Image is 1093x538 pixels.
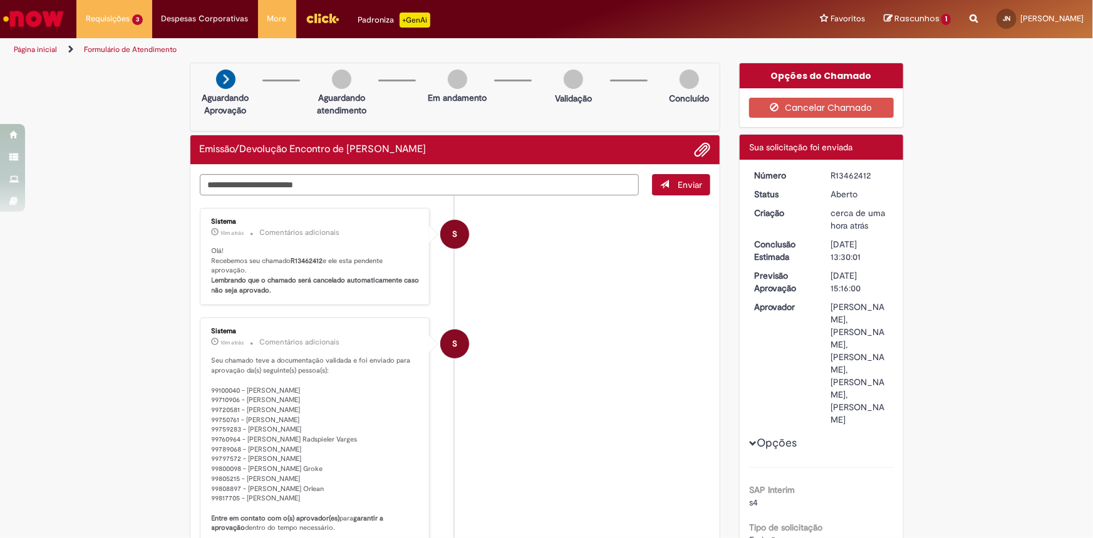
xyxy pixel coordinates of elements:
[200,144,427,155] h2: Emissão/Devolução Encontro de Contas Fornecedor Histórico de tíquete
[740,63,903,88] div: Opções do Chamado
[831,269,889,294] div: [DATE] 15:16:00
[14,44,57,54] a: Página inicial
[564,70,583,89] img: img-circle-grey.png
[555,92,592,105] p: Validação
[1020,13,1084,24] span: [PERSON_NAME]
[212,514,340,523] b: Entre em contato com o(s) aprovador(es)
[132,14,143,25] span: 3
[9,38,719,61] ul: Trilhas de página
[452,219,457,249] span: S
[831,207,886,231] time: 29/08/2025 13:29:57
[216,70,236,89] img: arrow-next.png
[894,13,940,24] span: Rascunhos
[745,301,822,313] dt: Aprovador
[212,246,420,296] p: Olá! Recebemos seu chamado e ele esta pendente aprovação.
[831,238,889,263] div: [DATE] 13:30:01
[221,339,244,346] time: 29/08/2025 14:16:03
[884,13,951,25] a: Rascunhos
[212,276,422,295] b: Lembrando que o chamado será cancelado automaticamente caso não seja aprovado.
[749,98,894,118] button: Cancelar Chamado
[260,337,340,348] small: Comentários adicionais
[745,207,822,219] dt: Criação
[452,329,457,359] span: S
[221,339,244,346] span: 10m atrás
[831,188,889,200] div: Aberto
[941,14,951,25] span: 1
[428,91,487,104] p: Em andamento
[749,497,758,508] span: s4
[84,44,177,54] a: Formulário de Atendimento
[669,92,709,105] p: Concluído
[448,70,467,89] img: img-circle-grey.png
[306,9,339,28] img: click_logo_yellow_360x200.png
[694,142,710,158] button: Adicionar anexos
[212,514,386,533] b: garantir a aprovação
[831,207,886,231] span: cerca de uma hora atrás
[652,174,710,195] button: Enviar
[86,13,130,25] span: Requisições
[831,13,865,25] span: Favoritos
[749,142,852,153] span: Sua solicitação foi enviada
[745,238,822,263] dt: Conclusão Estimada
[1,6,66,31] img: ServiceNow
[358,13,430,28] div: Padroniza
[745,169,822,182] dt: Número
[267,13,287,25] span: More
[749,484,795,495] b: SAP Interim
[749,522,822,533] b: Tipo de solicitação
[195,91,256,116] p: Aguardando Aprovação
[221,229,244,237] time: 29/08/2025 14:16:11
[212,218,420,225] div: Sistema
[400,13,430,28] p: +GenAi
[260,227,340,238] small: Comentários adicionais
[831,301,889,426] div: [PERSON_NAME], [PERSON_NAME], [PERSON_NAME], [PERSON_NAME], [PERSON_NAME]
[678,179,702,190] span: Enviar
[831,207,889,232] div: 29/08/2025 13:29:57
[311,91,372,116] p: Aguardando atendimento
[221,229,244,237] span: 10m atrás
[831,169,889,182] div: R13462412
[200,174,640,195] textarea: Digite sua mensagem aqui...
[680,70,699,89] img: img-circle-grey.png
[440,220,469,249] div: System
[291,256,323,266] b: R13462412
[332,70,351,89] img: img-circle-grey.png
[745,188,822,200] dt: Status
[745,269,822,294] dt: Previsão Aprovação
[440,329,469,358] div: System
[212,328,420,335] div: Sistema
[1003,14,1010,23] span: JN
[162,13,249,25] span: Despesas Corporativas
